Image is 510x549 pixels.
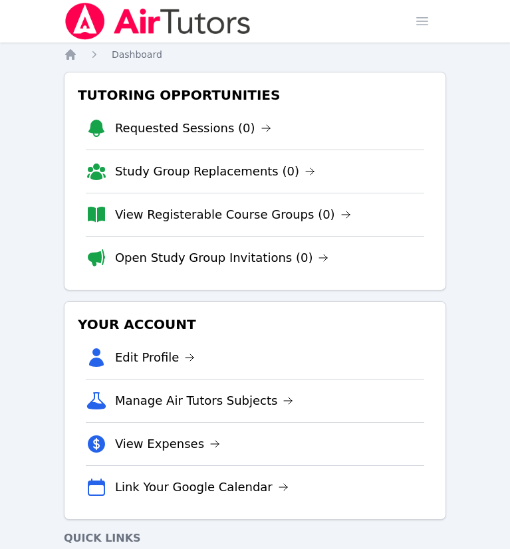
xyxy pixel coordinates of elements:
a: View Registerable Course Groups (0) [115,205,351,224]
nav: Breadcrumb [64,48,446,61]
span: Dashboard [112,49,162,60]
a: Study Group Replacements (0) [115,162,315,181]
h3: Tutoring Opportunities [75,83,435,107]
a: Dashboard [112,48,162,61]
a: View Expenses [115,435,220,453]
a: Requested Sessions (0) [115,119,271,138]
h4: Quick Links [64,530,446,546]
a: Manage Air Tutors Subjects [115,391,294,410]
h3: Your Account [75,312,435,336]
a: Open Study Group Invitations (0) [115,249,329,267]
a: Link Your Google Calendar [115,478,289,496]
img: Air Tutors [64,3,252,40]
a: Edit Profile [115,348,195,367]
